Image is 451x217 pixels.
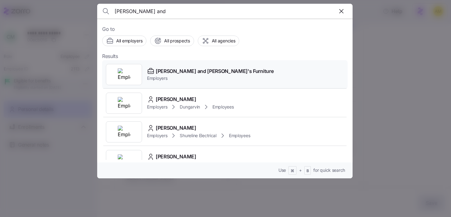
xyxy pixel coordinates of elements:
[291,168,294,174] span: ⌘
[313,167,345,173] span: for quick search
[118,126,130,138] img: Employer logo
[212,104,234,110] span: Employees
[147,133,167,139] span: Employers
[156,95,196,103] span: [PERSON_NAME]
[102,52,118,60] span: Results
[180,104,200,110] span: Dungarvin
[156,124,196,132] span: [PERSON_NAME]
[102,25,348,33] span: Go to
[306,168,309,174] span: B
[150,36,194,46] button: All prospects
[147,75,273,81] span: Employers
[180,133,216,139] span: Shureline Electrical
[198,36,240,46] button: All agencies
[118,97,130,109] img: Employer logo
[118,154,130,167] img: Employer logo
[229,133,250,139] span: Employees
[278,167,286,173] span: Use
[164,38,190,44] span: All prospects
[118,68,130,81] img: Employer logo
[212,38,235,44] span: All agencies
[102,36,146,46] button: All employers
[116,38,142,44] span: All employers
[156,153,196,161] span: [PERSON_NAME]
[299,167,302,173] span: +
[156,67,273,75] span: [PERSON_NAME] and [PERSON_NAME]'s Furniture
[147,104,167,110] span: Employers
